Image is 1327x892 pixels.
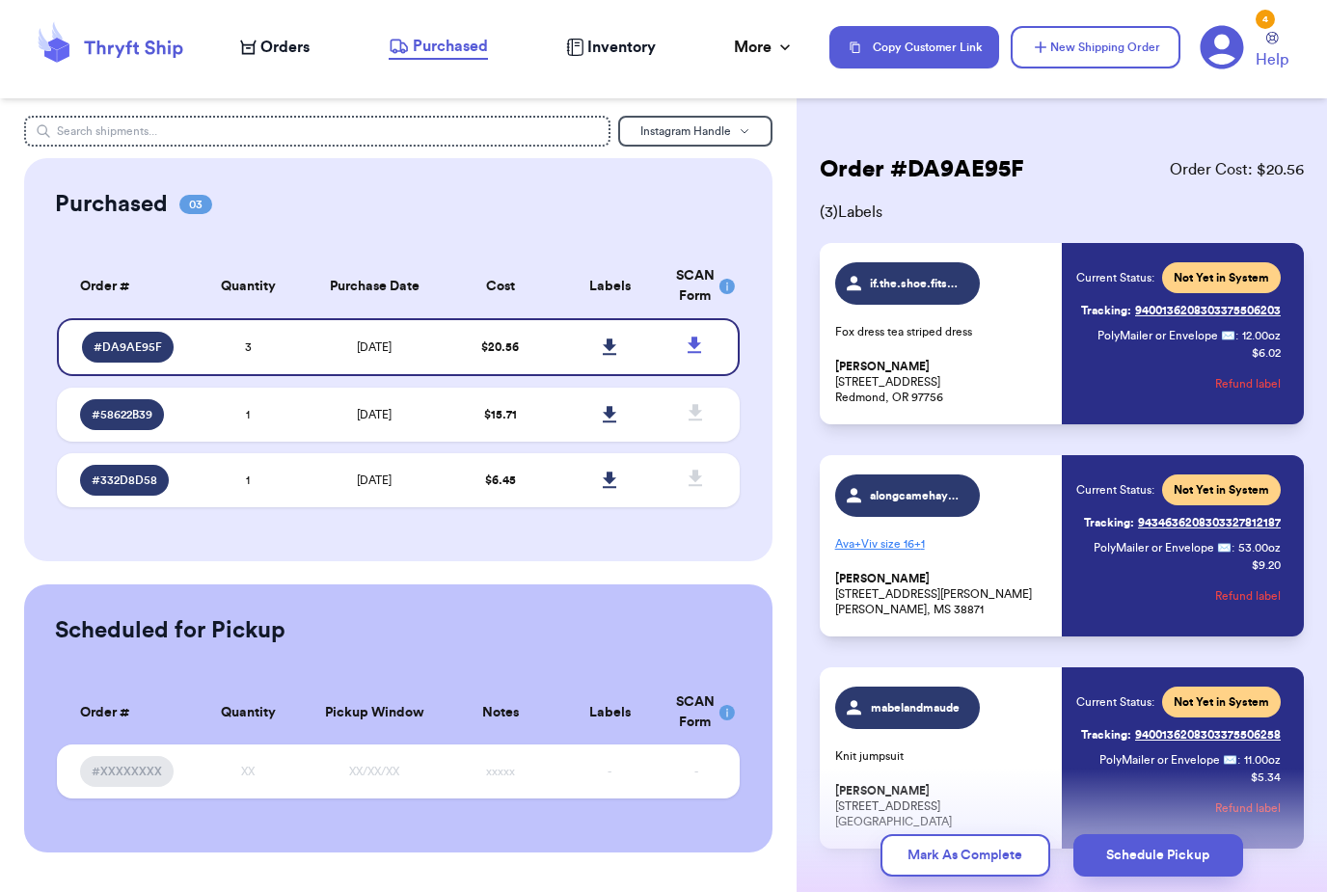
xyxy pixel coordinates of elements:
button: Copy Customer Link [829,26,999,68]
p: $ 6.02 [1252,345,1281,361]
p: Knit jumpsuit [835,748,1050,764]
div: SCAN Form [676,266,717,307]
span: : [1235,328,1238,343]
span: PolyMailer or Envelope ✉️ [1094,542,1232,554]
input: Search shipments... [24,116,610,147]
span: if.the.shoe.fits.thrift [870,276,961,291]
th: Purchase Date [303,255,447,318]
a: Tracking:9434636208303327812187 [1084,507,1281,538]
span: Orders [260,36,310,59]
span: # DA9AE95F [94,339,162,355]
h2: Scheduled for Pickup [55,615,285,646]
button: Refund label [1215,575,1281,617]
span: - [608,766,611,777]
p: $ 9.20 [1252,557,1281,573]
span: 53.00 oz [1238,540,1281,555]
span: Not Yet in System [1174,694,1269,710]
div: 4 [1256,10,1275,29]
button: Schedule Pickup [1073,834,1243,877]
span: [PERSON_NAME] [835,784,930,798]
span: Inventory [587,36,656,59]
span: [DATE] [357,474,392,486]
button: Mark As Complete [880,834,1050,877]
span: xxxxx [486,766,515,777]
button: Instagram Handle [618,116,772,147]
span: 11.00 oz [1244,752,1281,768]
span: Not Yet in System [1174,270,1269,285]
p: [STREET_ADDRESS] [GEOGRAPHIC_DATA] [835,783,1050,829]
span: $ 20.56 [481,341,519,353]
button: Refund label [1215,787,1281,829]
span: Help [1256,48,1288,71]
span: + 1 [914,538,925,550]
span: Current Status: [1076,270,1154,285]
h2: Purchased [55,189,168,220]
span: [DATE] [357,341,392,353]
th: Order # [57,255,194,318]
a: Tracking:9400136208303375506258 [1081,719,1281,750]
a: Inventory [566,36,656,59]
p: $ 5.34 [1251,770,1281,785]
span: 3 [245,341,252,353]
span: $ 15.71 [484,409,517,420]
span: Purchased [413,35,488,58]
span: PolyMailer or Envelope ✉️ [1097,330,1235,341]
a: Purchased [389,35,488,60]
span: XX [241,766,255,777]
th: Labels [555,681,664,744]
span: Not Yet in System [1174,482,1269,498]
span: : [1232,540,1234,555]
span: # 58622B39 [92,407,152,422]
span: 12.00 oz [1242,328,1281,343]
span: Current Status: [1076,482,1154,498]
span: 1 [246,474,250,486]
span: : [1237,752,1240,768]
span: Tracking: [1081,303,1131,318]
span: XX/XX/XX [349,766,399,777]
th: Notes [446,681,555,744]
th: Order # [57,681,194,744]
span: ( 3 ) Labels [820,201,1304,224]
span: Tracking: [1084,515,1134,530]
span: Tracking: [1081,727,1131,743]
th: Quantity [193,681,302,744]
span: - [694,766,698,777]
span: $ 6.45 [485,474,516,486]
span: Instagram Handle [640,125,731,137]
th: Quantity [193,255,302,318]
span: PolyMailer or Envelope ✉️ [1099,754,1237,766]
button: Refund label [1215,363,1281,405]
p: [STREET_ADDRESS] Redmond, OR 97756 [835,359,1050,405]
div: More [734,36,795,59]
h2: Order # DA9AE95F [820,154,1024,185]
span: Current Status: [1076,694,1154,710]
span: Order Cost: $ 20.56 [1170,158,1304,181]
span: #XXXXXXXX [92,764,162,779]
button: New Shipping Order [1011,26,1180,68]
th: Cost [446,255,555,318]
th: Labels [555,255,664,318]
span: 1 [246,409,250,420]
span: [DATE] [357,409,392,420]
span: alongcamehayley [870,488,961,503]
a: Tracking:9400136208303375506203 [1081,295,1281,326]
div: SCAN Form [676,692,717,733]
span: 03 [179,195,212,214]
span: # 332D8D58 [92,473,157,488]
p: Ava+Viv size 16 [835,528,1050,559]
a: 4 [1200,25,1244,69]
th: Pickup Window [303,681,447,744]
p: [STREET_ADDRESS][PERSON_NAME] [PERSON_NAME], MS 38871 [835,571,1050,617]
p: Fox dress tea striped dress [835,324,1050,339]
a: Orders [240,36,310,59]
a: Help [1256,32,1288,71]
span: mabelandmaude [870,700,961,716]
span: [PERSON_NAME] [835,572,930,586]
span: [PERSON_NAME] [835,360,930,374]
